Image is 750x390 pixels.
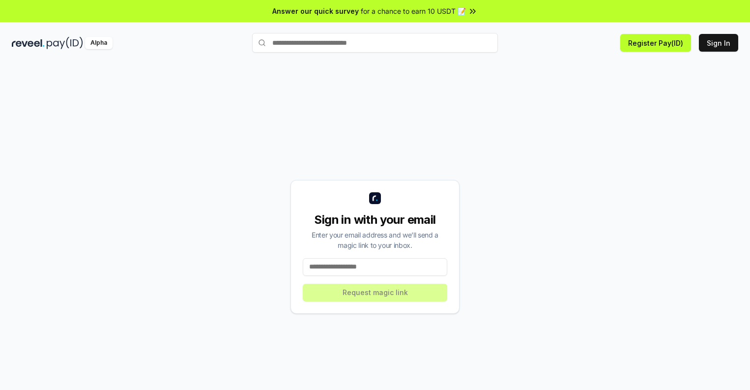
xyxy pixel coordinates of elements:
div: Sign in with your email [303,212,447,228]
button: Sign In [699,34,738,52]
img: pay_id [47,37,83,49]
img: logo_small [369,192,381,204]
span: Answer our quick survey [272,6,359,16]
img: reveel_dark [12,37,45,49]
span: for a chance to earn 10 USDT 📝 [361,6,466,16]
div: Alpha [85,37,113,49]
div: Enter your email address and we’ll send a magic link to your inbox. [303,230,447,250]
button: Register Pay(ID) [620,34,691,52]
